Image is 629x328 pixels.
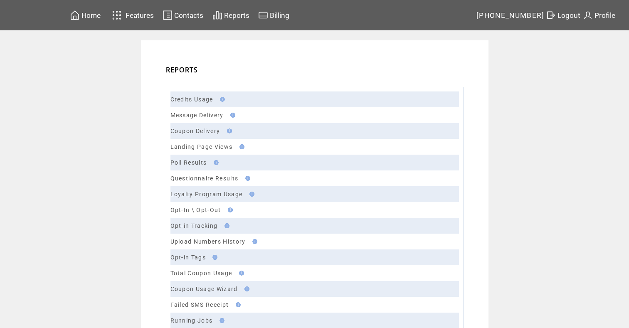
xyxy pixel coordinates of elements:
img: help.gif [211,160,219,165]
a: Home [69,9,102,22]
img: contacts.svg [163,10,173,20]
a: Running Jobs [170,317,213,324]
a: Upload Numbers History [170,238,246,245]
img: help.gif [222,223,229,228]
span: Profile [594,11,615,20]
a: Poll Results [170,159,207,166]
a: Opt-in Tags [170,254,206,261]
a: Contacts [161,9,205,22]
img: help.gif [217,318,224,323]
span: REPORTS [166,65,198,74]
img: profile.svg [583,10,593,20]
a: Billing [257,9,291,22]
img: help.gif [224,128,232,133]
a: Coupon Delivery [170,128,220,134]
a: Landing Page Views [170,143,233,150]
a: Opt-in Tracking [170,222,218,229]
img: help.gif [242,286,249,291]
span: Contacts [174,11,203,20]
img: features.svg [110,8,124,22]
span: Features [126,11,154,20]
a: Message Delivery [170,112,224,118]
span: [PHONE_NUMBER] [476,11,545,20]
img: help.gif [250,239,257,244]
img: help.gif [243,176,250,181]
a: Profile [582,9,617,22]
img: home.svg [70,10,80,20]
img: chart.svg [212,10,222,20]
a: Coupon Usage Wizard [170,286,238,292]
span: Home [81,11,101,20]
a: Features [109,7,155,23]
a: Reports [211,9,251,22]
span: Logout [557,11,580,20]
img: help.gif [237,144,244,149]
a: Loyalty Program Usage [170,191,243,197]
img: help.gif [210,255,217,260]
a: Opt-In \ Opt-Out [170,207,221,213]
a: Total Coupon Usage [170,270,232,276]
a: Logout [545,9,582,22]
img: help.gif [225,207,233,212]
a: Questionnaire Results [170,175,239,182]
img: help.gif [217,97,225,102]
a: Failed SMS Receipt [170,301,229,308]
img: help.gif [247,192,254,197]
img: creidtcard.svg [258,10,268,20]
img: help.gif [237,271,244,276]
img: exit.svg [546,10,556,20]
img: help.gif [228,113,235,118]
a: Credits Usage [170,96,213,103]
span: Reports [224,11,249,20]
span: Billing [270,11,289,20]
img: help.gif [233,302,241,307]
